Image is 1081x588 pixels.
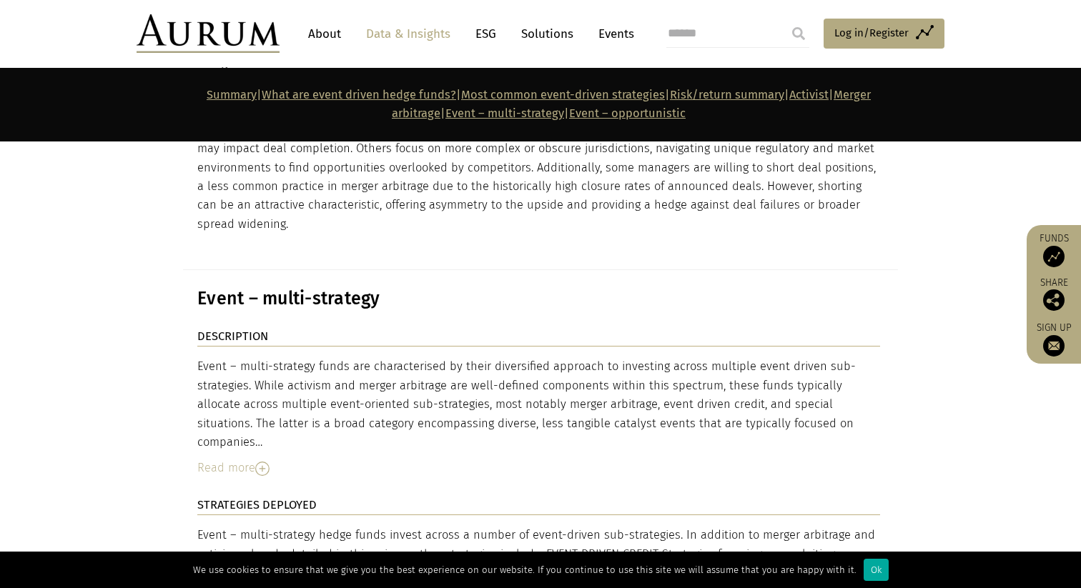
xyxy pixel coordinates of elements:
a: ESG [468,21,503,47]
a: Events [591,21,634,47]
strong: | | | | | | | [207,88,871,120]
img: Read More [255,462,270,476]
strong: STRATEGIES DEPLOYED [197,498,317,512]
a: Log in/Register [824,19,944,49]
img: Access Funds [1043,246,1065,267]
input: Submit [784,19,813,48]
a: Funds [1034,232,1074,267]
div: Share [1034,278,1074,311]
strong: DESCRIPTION [197,329,268,343]
a: Solutions [514,21,581,47]
div: Read more [197,459,880,477]
img: Aurum [137,14,280,53]
a: Most common event-driven strategies [461,88,665,101]
img: Share this post [1043,289,1065,311]
a: Summary [207,88,257,101]
a: Activist [789,88,829,101]
h3: Event – multi-strategy [197,288,880,309]
div: Event – multi-strategy funds are characterised by their diversified approach to investing across ... [197,357,880,452]
div: Ok [864,559,889,581]
img: Sign up to our newsletter [1043,335,1065,357]
span: Log in/Register [834,24,909,41]
a: Sign up [1034,322,1074,357]
a: What are event driven hedge funds? [262,88,456,101]
a: About [301,21,348,47]
a: Risk/return summary [670,88,784,101]
a: Data & Insights [359,21,458,47]
a: Event – multi-strategy [445,106,564,120]
a: Event – opportunistic [569,106,686,120]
